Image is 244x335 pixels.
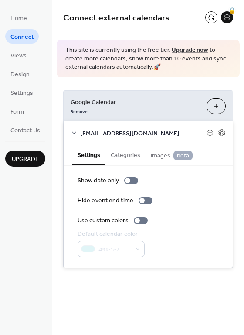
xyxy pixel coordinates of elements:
span: Google Calendar [71,97,200,107]
a: Form [5,104,29,118]
a: Design [5,67,35,81]
button: Upgrade [5,151,45,167]
span: [EMAIL_ADDRESS][DOMAIN_NAME] [80,129,207,138]
span: Connect [10,33,34,42]
button: Categories [105,144,146,164]
span: beta [173,151,193,160]
div: Use custom colors [78,216,129,225]
a: Upgrade now [172,44,208,56]
div: Show date only [78,176,119,185]
span: Connect external calendars [63,10,169,27]
div: Default calendar color [78,230,143,239]
span: Remove [71,108,88,114]
span: Views [10,51,27,60]
button: Settings [72,144,105,165]
a: Home [5,10,32,25]
span: Upgrade [12,155,39,164]
a: Contact Us [5,123,45,137]
div: Hide event end time [78,196,133,205]
span: Design [10,70,30,79]
a: Views [5,48,32,62]
span: Form [10,107,24,117]
span: Home [10,14,27,23]
a: Settings [5,85,38,100]
span: This site is currently using the free tier. to create more calendars, show more than 10 events an... [65,46,231,72]
span: Settings [10,89,33,98]
a: Connect [5,29,39,44]
button: Images beta [146,144,198,165]
span: Contact Us [10,126,40,135]
span: Images [151,151,193,161]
